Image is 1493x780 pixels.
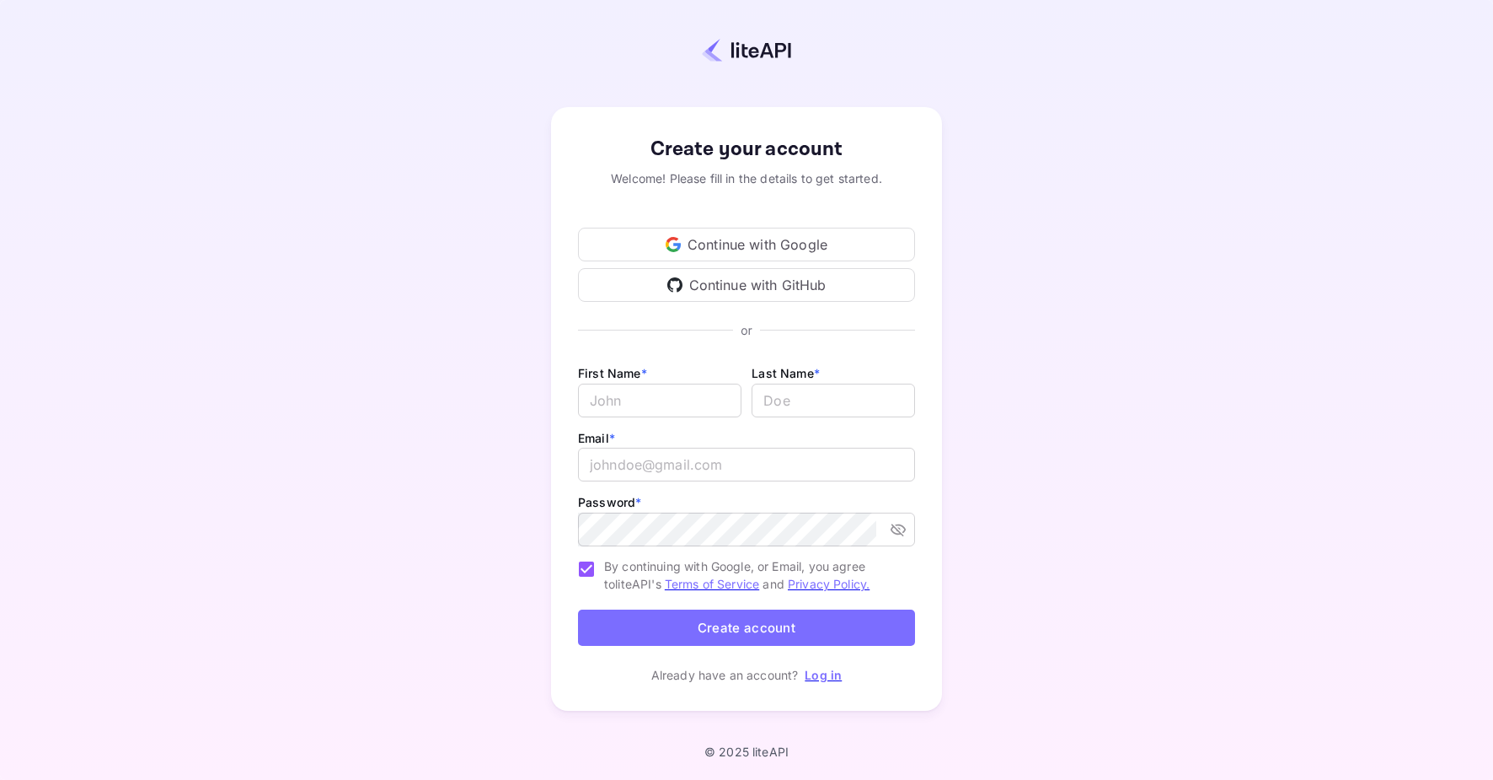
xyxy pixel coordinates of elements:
[805,668,842,682] a: Log in
[788,577,870,591] a: Privacy Policy.
[578,448,915,481] input: johndoe@gmail.com
[604,557,902,593] span: By continuing with Google, or Email, you agree to liteAPI's and
[665,577,759,591] a: Terms of Service
[883,514,913,545] button: toggle password visibility
[578,366,647,380] label: First Name
[578,610,915,646] button: Create account
[578,228,915,261] div: Continue with Google
[578,268,915,302] div: Continue with GitHub
[752,384,915,417] input: Doe
[702,38,791,62] img: liteapi
[578,169,915,187] div: Welcome! Please fill in the details to get started.
[578,134,915,164] div: Create your account
[578,384,741,417] input: John
[578,431,615,445] label: Email
[578,495,641,509] label: Password
[704,745,789,759] p: © 2025 liteAPI
[651,666,799,684] p: Already have an account?
[752,366,820,380] label: Last Name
